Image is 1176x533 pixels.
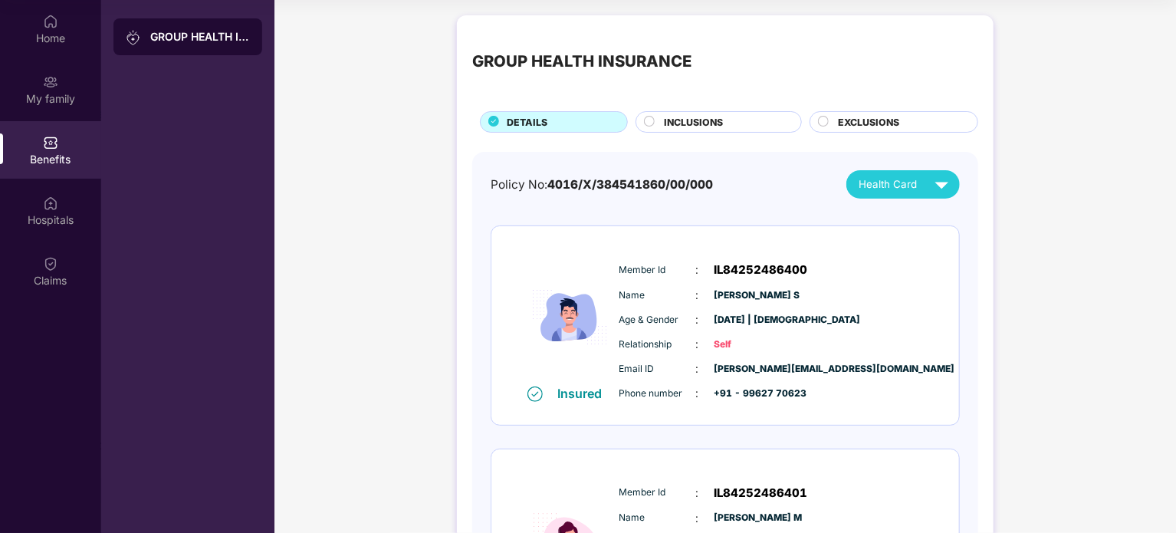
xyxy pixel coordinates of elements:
[714,387,791,401] span: +91 - 99627 70623
[472,49,691,74] div: GROUP HEALTH INSURANCE
[696,485,699,502] span: :
[524,249,616,385] img: icon
[714,337,791,352] span: Self
[714,484,808,502] span: IL84252486401
[696,385,699,402] span: :
[696,287,699,304] span: :
[43,74,58,90] img: svg+xml;base64,PHN2ZyB3aWR0aD0iMjAiIGhlaWdodD0iMjAiIHZpZXdCb3g9IjAgMCAyMCAyMCIgZmlsbD0ibm9uZSIgeG...
[547,177,713,192] span: 4016/X/384541860/00/000
[846,170,960,199] button: Health Card
[714,362,791,377] span: [PERSON_NAME][EMAIL_ADDRESS][DOMAIN_NAME]
[714,261,808,279] span: IL84252486400
[43,135,58,150] img: svg+xml;base64,PHN2ZyBpZD0iQmVuZWZpdHMiIHhtbG5zPSJodHRwOi8vd3d3LnczLm9yZy8yMDAwL3N2ZyIgd2lkdGg9Ij...
[150,29,250,44] div: GROUP HEALTH INSURANCE
[43,14,58,29] img: svg+xml;base64,PHN2ZyBpZD0iSG9tZSIgeG1sbnM9Imh0dHA6Ly93d3cudzMub3JnLzIwMDAvc3ZnIiB3aWR0aD0iMjAiIG...
[619,313,696,327] span: Age & Gender
[838,115,899,130] span: EXCLUSIONS
[527,387,543,402] img: svg+xml;base64,PHN2ZyB4bWxucz0iaHR0cDovL3d3dy53My5vcmcvMjAwMC9zdmciIHdpZHRoPSIxNiIgaGVpZ2h0PSIxNi...
[619,387,696,401] span: Phone number
[714,511,791,525] span: [PERSON_NAME] M
[491,176,713,194] div: Policy No:
[619,288,696,303] span: Name
[664,115,723,130] span: INCLUSIONS
[619,337,696,352] span: Relationship
[696,360,699,377] span: :
[859,176,917,192] span: Health Card
[928,171,955,198] img: svg+xml;base64,PHN2ZyB4bWxucz0iaHR0cDovL3d3dy53My5vcmcvMjAwMC9zdmciIHZpZXdCb3g9IjAgMCAyNCAyNCIgd2...
[696,510,699,527] span: :
[43,196,58,211] img: svg+xml;base64,PHN2ZyBpZD0iSG9zcGl0YWxzIiB4bWxucz0iaHR0cDovL3d3dy53My5vcmcvMjAwMC9zdmciIHdpZHRoPS...
[619,511,696,525] span: Name
[714,313,791,327] span: [DATE] | [DEMOGRAPHIC_DATA]
[126,30,141,45] img: svg+xml;base64,PHN2ZyB3aWR0aD0iMjAiIGhlaWdodD0iMjAiIHZpZXdCb3g9IjAgMCAyMCAyMCIgZmlsbD0ibm9uZSIgeG...
[507,115,547,130] span: DETAILS
[696,336,699,353] span: :
[43,256,58,271] img: svg+xml;base64,PHN2ZyBpZD0iQ2xhaW0iIHhtbG5zPSJodHRwOi8vd3d3LnczLm9yZy8yMDAwL3N2ZyIgd2lkdGg9IjIwIi...
[619,362,696,377] span: Email ID
[714,288,791,303] span: [PERSON_NAME] S
[558,386,612,401] div: Insured
[696,262,699,278] span: :
[696,311,699,328] span: :
[619,485,696,500] span: Member Id
[619,263,696,278] span: Member Id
